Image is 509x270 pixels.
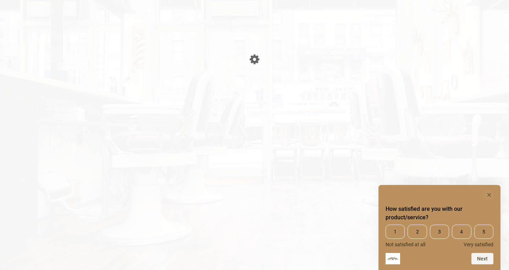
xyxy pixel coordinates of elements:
span: Not satisfied at all [386,242,425,247]
button: Next question [471,253,493,264]
span: 1 [386,225,405,239]
span: 5 [474,225,493,239]
span: 3 [430,225,449,239]
div: How satisfied are you with our product/service? Select an option from 1 to 5, with 1 being Not sa... [386,191,493,264]
div: How satisfied are you with our product/service? Select an option from 1 to 5, with 1 being Not sa... [386,225,493,247]
h2: How satisfied are you with our product/service? Select an option from 1 to 5, with 1 being Not sa... [386,205,493,222]
span: Very satisfied [464,242,493,247]
button: Hide survey [485,191,493,199]
span: 4 [452,225,471,239]
span: 2 [408,225,427,239]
